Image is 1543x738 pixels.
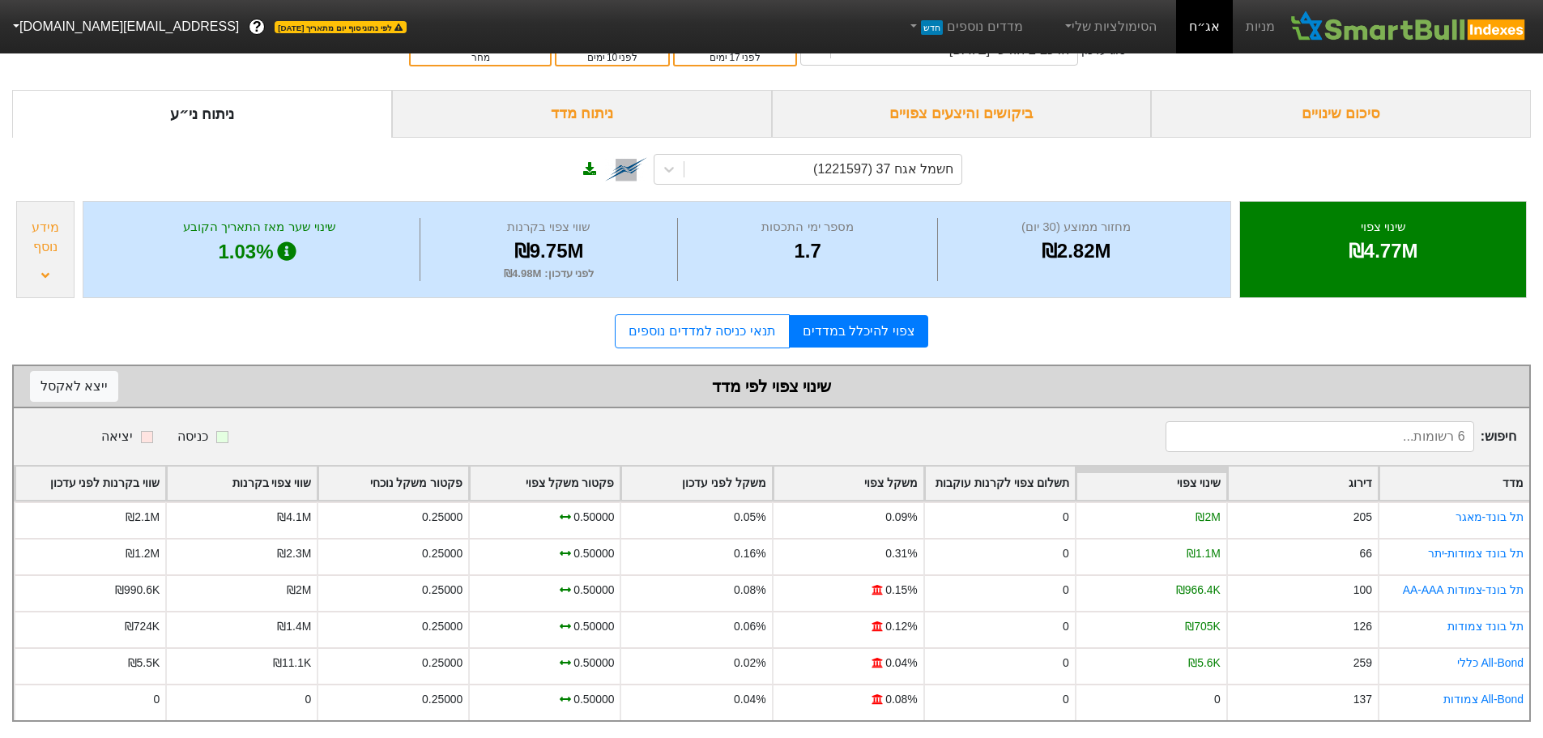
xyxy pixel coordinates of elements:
[734,618,765,635] div: 0.06%
[565,50,660,65] div: לפני ימים
[1456,510,1524,523] a: תל בונד-מאגר
[885,545,917,562] div: 0.31%
[1447,620,1524,633] a: תל בונד צמודות
[790,315,928,348] a: צפוי להיכלל במדדים
[1443,693,1524,706] a: All-Bond צמודות
[573,509,614,526] div: 0.50000
[1055,11,1164,43] a: הסימולציות שלי
[422,618,462,635] div: 0.25000
[1260,237,1506,266] div: ₪4.77M
[471,52,490,63] span: מחר
[573,655,614,672] div: 0.50000
[1403,583,1524,596] a: תל בונד-צמודות AA-AAA
[734,582,765,599] div: 0.08%
[734,509,765,526] div: 0.05%
[12,90,392,138] div: ניתוח ני״ע
[305,691,312,708] div: 0
[621,467,771,500] div: Toggle SortBy
[1187,545,1221,562] div: ₪1.1M
[422,655,462,672] div: 0.25000
[126,509,160,526] div: ₪2.1M
[1063,509,1069,526] div: 0
[422,545,462,562] div: 0.25000
[921,20,943,35] span: חדש
[1166,421,1516,452] span: חיפוש :
[605,148,647,190] img: tase link
[682,237,933,266] div: 1.7
[1457,656,1524,669] a: All-Bond כללי
[470,467,620,500] div: Toggle SortBy
[1063,691,1069,708] div: 0
[1076,467,1226,500] div: Toggle SortBy
[424,218,673,237] div: שווי צפוי בקרנות
[392,90,772,138] div: ניתוח מדד
[1176,582,1221,599] div: ₪966.4K
[901,11,1029,43] a: מדדים נוספיםחדש
[573,618,614,635] div: 0.50000
[1353,582,1372,599] div: 100
[1260,218,1506,237] div: שינוי צפוי
[683,50,787,65] div: לפני ימים
[1228,467,1378,500] div: Toggle SortBy
[30,371,118,402] button: ייצא לאקסל
[1288,11,1530,43] img: SmartBull
[1353,691,1372,708] div: 137
[573,691,614,708] div: 0.50000
[1063,655,1069,672] div: 0
[277,545,311,562] div: ₪2.3M
[273,655,311,672] div: ₪11.1K
[734,655,765,672] div: 0.02%
[104,237,416,267] div: 1.03%
[1151,90,1531,138] div: סיכום שינויים
[424,266,673,282] div: לפני עדכון : ₪4.98M
[1214,691,1221,708] div: 0
[1188,655,1221,672] div: ₪5.6K
[101,427,133,446] div: יציאה
[153,691,160,708] div: 0
[126,545,160,562] div: ₪1.2M
[1428,547,1524,560] a: תל בונד צמודות-יתר
[253,16,262,38] span: ?
[774,467,923,500] div: Toggle SortBy
[30,374,1513,399] div: שינוי צפוי לפי מדד
[128,655,160,672] div: ₪5.5K
[573,582,614,599] div: 0.50000
[21,218,70,257] div: מידע נוסף
[885,618,917,635] div: 0.12%
[1166,421,1474,452] input: 6 רשומות...
[422,691,462,708] div: 0.25000
[1185,618,1220,635] div: ₪705K
[615,314,789,348] a: תנאי כניסה למדדים נוספים
[422,509,462,526] div: 0.25000
[885,655,917,672] div: 0.04%
[885,582,917,599] div: 0.15%
[275,21,406,33] span: לפי נתוני סוף יום מתאריך [DATE]
[115,582,160,599] div: ₪990.6K
[1379,467,1529,500] div: Toggle SortBy
[885,509,917,526] div: 0.09%
[1063,618,1069,635] div: 0
[277,618,311,635] div: ₪1.4M
[573,545,614,562] div: 0.50000
[167,467,317,500] div: Toggle SortBy
[1359,545,1371,562] div: 66
[104,218,416,237] div: שינוי שער מאז התאריך הקובע
[682,218,933,237] div: מספר ימי התכסות
[734,691,765,708] div: 0.04%
[942,237,1211,266] div: ₪2.82M
[1063,545,1069,562] div: 0
[942,218,1211,237] div: מחזור ממוצע (30 יום)
[729,52,740,63] span: 17
[125,618,160,635] div: ₪724K
[925,467,1075,500] div: Toggle SortBy
[1353,618,1372,635] div: 126
[1063,582,1069,599] div: 0
[177,427,208,446] div: כניסה
[885,691,917,708] div: 0.08%
[734,545,765,562] div: 0.16%
[1196,509,1220,526] div: ₪2M
[813,160,953,179] div: חשמל אגח 37 (1221597)
[318,467,468,500] div: Toggle SortBy
[287,582,311,599] div: ₪2M
[1353,655,1372,672] div: 259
